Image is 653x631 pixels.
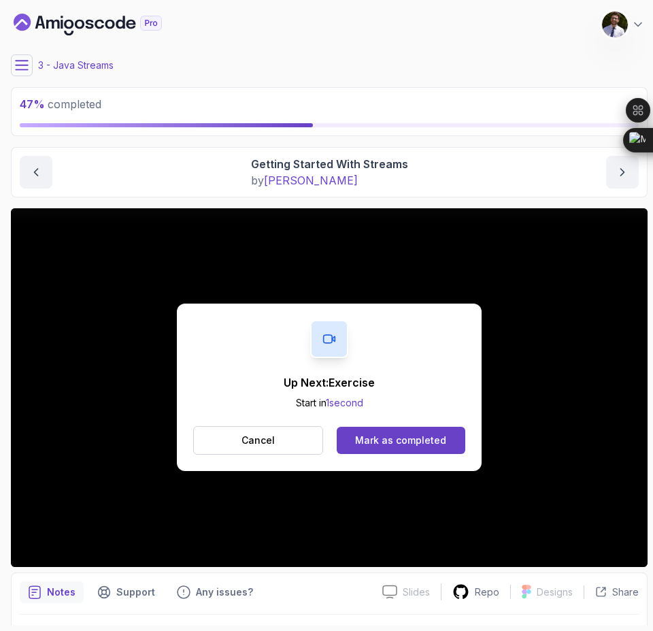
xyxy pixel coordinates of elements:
a: Dashboard [14,14,193,35]
p: Any issues? [196,585,253,599]
a: Repo [441,583,510,600]
button: Mark as completed [337,427,465,454]
p: Share [612,585,639,599]
iframe: 4 - Getting Started With Streams [11,208,648,567]
p: Notes [47,585,76,599]
p: Slides [403,585,430,599]
button: user profile image [601,11,645,38]
p: Start in [284,396,375,410]
p: Cancel [241,434,275,447]
p: Support [116,585,155,599]
button: Share [584,585,639,599]
div: Mark as completed [355,434,446,447]
button: Feedback button [169,581,261,603]
span: completed [20,97,101,111]
span: 1 second [326,397,363,408]
p: Designs [537,585,573,599]
p: Getting Started With Streams [251,156,408,172]
p: by [251,172,408,189]
button: next content [606,156,639,189]
button: Cancel [193,426,323,455]
button: notes button [20,581,84,603]
span: 47 % [20,97,45,111]
p: Up Next: Exercise [284,374,375,391]
button: previous content [20,156,52,189]
p: Repo [475,585,499,599]
button: Support button [89,581,163,603]
p: 3 - Java Streams [38,59,114,72]
img: user profile image [602,12,628,37]
span: [PERSON_NAME] [264,174,358,187]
